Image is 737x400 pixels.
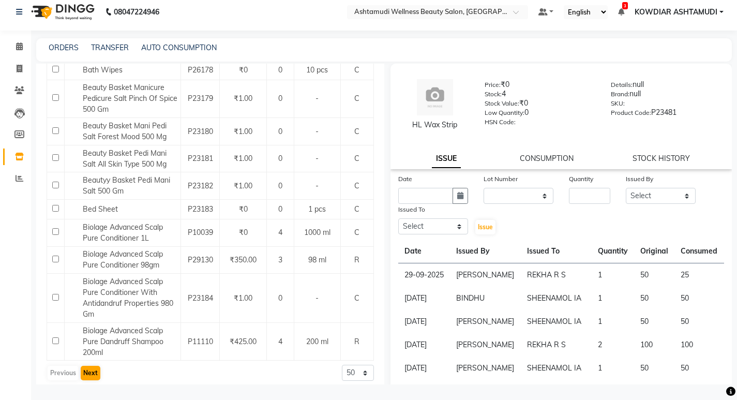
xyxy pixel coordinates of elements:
[569,174,593,184] label: Quantity
[521,310,592,333] td: SHEENAMOL IA
[188,255,213,264] span: P29130
[354,337,359,346] span: R
[634,240,674,263] th: Original
[234,127,252,136] span: ₹1.00
[475,220,495,234] button: Issue
[674,310,724,333] td: 50
[398,310,450,333] td: [DATE]
[398,174,412,184] label: Date
[315,154,319,163] span: -
[592,357,634,380] td: 1
[634,310,674,333] td: 50
[417,79,453,115] img: avatar
[521,240,592,263] th: Issued To
[611,88,721,103] div: null
[354,255,359,264] span: R
[592,333,634,357] td: 2
[611,79,721,94] div: null
[315,127,319,136] span: -
[278,127,282,136] span: 0
[521,333,592,357] td: REKHA R S
[278,204,282,214] span: 0
[315,94,319,103] span: -
[188,228,213,237] span: P10039
[234,293,252,303] span: ₹1.00
[239,228,248,237] span: ₹0
[674,263,724,287] td: 25
[354,228,359,237] span: C
[398,263,450,287] td: 29-09-2025
[485,117,516,127] label: HSN Code:
[308,255,326,264] span: 98 ml
[354,94,359,103] span: C
[485,99,519,108] label: Stock Value:
[278,337,282,346] span: 4
[49,43,79,52] a: ORDERS
[485,107,595,122] div: 0
[398,287,450,310] td: [DATE]
[354,293,359,303] span: C
[278,228,282,237] span: 4
[278,255,282,264] span: 3
[188,181,213,190] span: P23182
[354,154,359,163] span: C
[83,249,163,270] span: Biolage Advanced Scalp Pure Conditioner 98gm
[188,154,213,163] span: P23181
[634,287,674,310] td: 50
[83,326,163,357] span: Biolage Advanced Scalp Pure Dandruff Shampoo 200ml
[674,357,724,380] td: 50
[618,7,624,17] a: 3
[611,90,629,99] label: Brand:
[83,65,123,75] span: Bath Wipes
[450,240,521,263] th: Issued By
[674,240,724,263] th: Consumed
[450,287,521,310] td: BINDHU
[306,65,328,75] span: 10 pcs
[592,263,634,287] td: 1
[239,204,248,214] span: ₹0
[485,80,501,90] label: Price:
[188,65,213,75] span: P26178
[354,204,359,214] span: C
[521,287,592,310] td: SHEENAMOL IA
[354,127,359,136] span: C
[485,90,502,99] label: Stock:
[91,43,129,52] a: TRANSFER
[304,228,330,237] span: 1000 ml
[230,337,257,346] span: ₹425.00
[83,223,163,243] span: Biolage Advanced Scalp Pure Conditioner 1L
[83,175,170,196] span: Beautyy Basket Pedi Mani Salt 500 Gm
[398,333,450,357] td: [DATE]
[83,277,173,319] span: Biolage Advanced Scalp Pure Conditioner With Antidandruf Properties 980 Gm
[485,88,595,103] div: 4
[306,337,328,346] span: 200 ml
[398,205,425,214] label: Issued To
[633,154,690,163] a: STOCK HISTORY
[83,121,167,141] span: Beauty Basket Mani Pedi Salt Forest Mood 500 Mg
[83,149,167,169] span: Beauty Basket Pedi Mani Salt All Skin Type 500 Mg
[622,2,628,9] span: 3
[634,357,674,380] td: 50
[592,240,634,263] th: Quantity
[398,357,450,380] td: [DATE]
[188,127,213,136] span: P23180
[478,223,493,231] span: Issue
[485,98,595,112] div: ₹0
[141,43,217,52] a: AUTO CONSUMPTION
[485,79,595,94] div: ₹0
[278,181,282,190] span: 0
[611,107,721,122] div: P23481
[592,287,634,310] td: 1
[520,154,574,163] a: CONSUMPTION
[278,293,282,303] span: 0
[188,293,213,303] span: P23184
[626,174,653,184] label: Issued By
[278,154,282,163] span: 0
[674,333,724,357] td: 100
[401,120,470,130] div: HL Wax Strip
[432,150,461,168] a: ISSUE
[611,80,633,90] label: Details:
[234,181,252,190] span: ₹1.00
[188,94,213,103] span: P23179
[611,99,625,108] label: SKU:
